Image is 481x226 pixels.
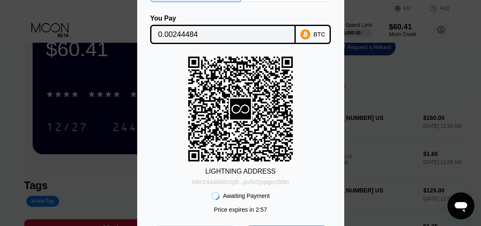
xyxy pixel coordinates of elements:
div: LIGHTNING ADDRESS [205,168,276,175]
iframe: Button to launch messaging window [448,192,474,219]
div: lnbc2444840n1p5...px5v3yqqpvz95ln [192,179,289,185]
div: Price expires in [214,206,267,213]
span: 2 : 57 [256,206,267,213]
div: You PayBTC [150,15,332,44]
div: lnbc2444840n1p5...px5v3yqqpvz95ln [192,175,289,185]
div: BTC [314,31,325,38]
div: Awaiting Payment [223,192,270,199]
div: You Pay [150,15,296,22]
